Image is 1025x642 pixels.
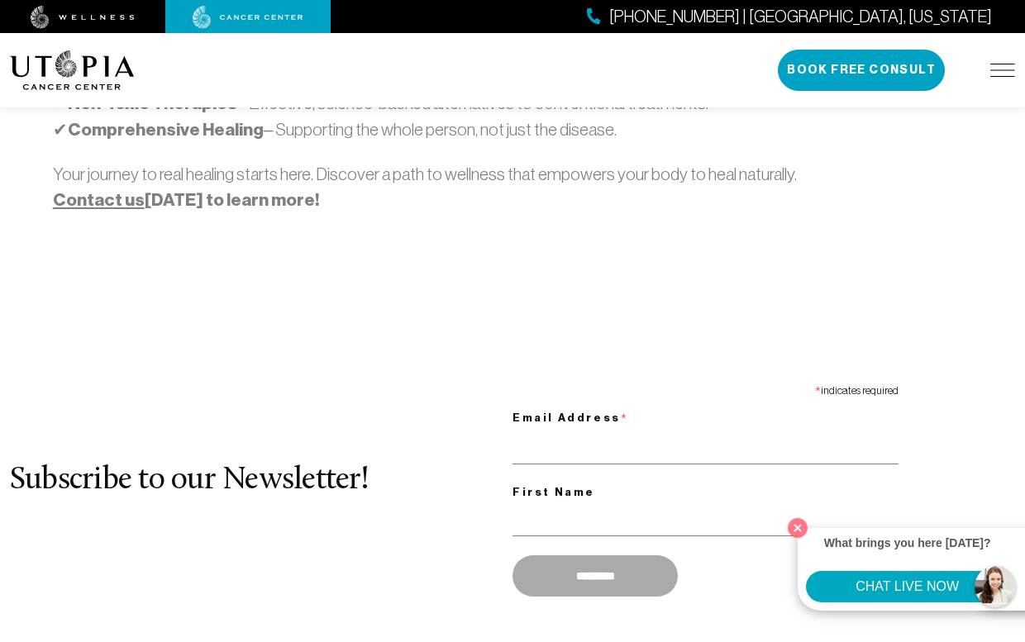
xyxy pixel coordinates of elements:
[512,377,899,401] div: indicates required
[53,189,145,211] a: Contact us
[53,189,319,211] strong: [DATE] to learn more!
[68,119,264,140] strong: Comprehensive Healing
[53,161,973,214] p: Your journey to real healing starts here. Discover a path to wellness that empowers your body to ...
[587,5,992,29] a: [PHONE_NUMBER] | [GEOGRAPHIC_DATA], [US_STATE]
[31,6,135,29] img: wellness
[10,50,135,90] img: logo
[512,401,899,430] label: Email Address
[990,64,1015,77] img: icon-hamburger
[68,93,250,114] strong: Non-Toxic Therapies –
[193,6,303,29] img: cancer center
[609,5,992,29] span: [PHONE_NUMBER] | [GEOGRAPHIC_DATA], [US_STATE]
[824,536,991,549] strong: What brings you here [DATE]?
[784,514,812,542] button: Close
[806,571,1008,602] button: CHAT LIVE NOW
[778,50,945,91] button: Book Free Consult
[10,464,512,498] h2: Subscribe to our Newsletter!
[512,483,899,502] label: First Name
